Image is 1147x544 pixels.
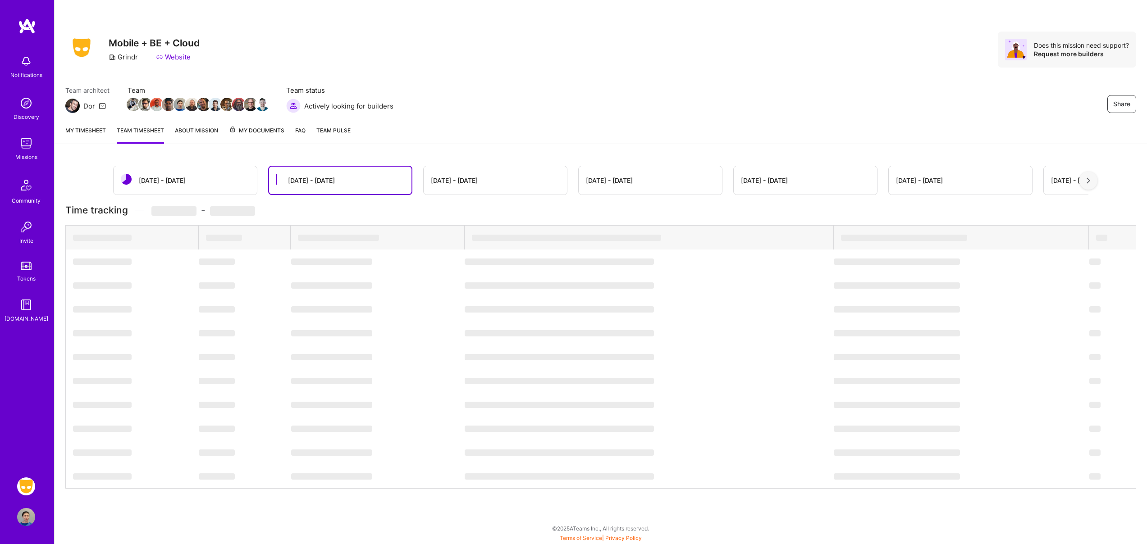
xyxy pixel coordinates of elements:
div: © 2025 ATeams Inc., All rights reserved. [54,517,1147,539]
span: ‌ [291,449,372,456]
span: ‌ [834,330,960,336]
img: Team Member Avatar [256,98,269,111]
span: Team Pulse [316,127,351,134]
a: Team Member Avatar [163,97,174,112]
div: [DATE] - [DATE] [586,176,633,185]
span: ‌ [206,235,242,241]
span: ‌ [73,330,132,336]
img: Team Member Avatar [232,98,246,111]
a: Terms of Service [560,535,602,541]
span: ‌ [199,330,235,336]
span: ‌ [291,402,372,408]
img: logo [18,18,36,34]
span: ‌ [465,402,654,408]
span: ‌ [291,282,372,289]
span: ‌ [73,449,132,456]
span: ‌ [834,426,960,432]
img: Team Member Avatar [162,98,175,111]
span: ‌ [298,235,379,241]
a: Team Member Avatar [256,97,268,112]
span: ‌ [199,282,235,289]
span: ‌ [465,449,654,456]
span: ‌ [834,354,960,360]
span: ‌ [73,378,132,384]
span: Actively looking for builders [304,101,393,111]
span: ‌ [834,306,960,313]
div: Missions [15,152,37,162]
span: ‌ [199,258,235,265]
span: ‌ [465,426,654,432]
a: Grindr: Mobile + BE + Cloud [15,477,37,495]
span: ‌ [1089,426,1101,432]
span: ‌ [199,426,235,432]
span: ‌ [291,306,372,313]
div: Dor [83,101,95,111]
img: teamwork [17,134,35,152]
div: [DATE] - [DATE] [741,176,788,185]
span: ‌ [199,354,235,360]
img: Team Member Avatar [127,98,140,111]
span: ‌ [834,258,960,265]
button: Share [1107,95,1136,113]
span: ‌ [199,402,235,408]
span: ‌ [1089,306,1101,313]
a: Privacy Policy [605,535,642,541]
span: ‌ [291,378,372,384]
span: Team architect [65,86,110,95]
span: ‌ [291,426,372,432]
div: Grindr [109,52,138,62]
div: Invite [19,236,33,245]
span: Team status [286,86,393,95]
span: ‌ [210,206,255,216]
span: ‌ [199,449,235,456]
span: My Documents [229,126,284,136]
a: Team Member Avatar [151,97,163,112]
span: ‌ [1089,354,1101,360]
span: ‌ [73,258,132,265]
span: ‌ [1089,282,1101,289]
span: ‌ [834,473,960,480]
span: ‌ [834,378,960,384]
a: Team Member Avatar [128,97,139,112]
a: Team Member Avatar [233,97,245,112]
img: User Avatar [17,508,35,526]
span: - [151,204,255,216]
div: Does this mission need support? [1034,41,1129,50]
img: right [1087,177,1090,184]
div: Request more builders [1034,50,1129,58]
img: Team Member Avatar [209,98,222,111]
img: status icon [121,174,132,185]
span: ‌ [1089,330,1101,336]
span: ‌ [199,306,235,313]
span: ‌ [465,282,654,289]
div: Discovery [14,112,39,122]
span: ‌ [199,473,235,480]
a: Team timesheet [117,126,164,144]
span: ‌ [73,426,132,432]
a: Website [156,52,191,62]
span: ‌ [151,206,196,216]
img: Grindr: Mobile + BE + Cloud [17,477,35,495]
span: | [560,535,642,541]
div: Notifications [10,70,42,80]
img: Team Member Avatar [138,98,152,111]
a: Team Member Avatar [198,97,210,112]
div: [DATE] - [DATE] [896,176,943,185]
span: ‌ [465,473,654,480]
img: Team Member Avatar [174,98,187,111]
a: My Documents [229,126,284,144]
span: ‌ [465,258,654,265]
span: ‌ [834,282,960,289]
span: ‌ [291,354,372,360]
a: User Avatar [15,508,37,526]
img: Team Member Avatar [244,98,257,111]
div: Tokens [17,274,36,283]
span: ‌ [1089,258,1101,265]
span: Team [128,86,268,95]
i: icon CompanyGray [109,54,116,61]
img: Company Logo [65,36,98,60]
span: ‌ [73,282,132,289]
div: [DATE] - [DATE] [288,176,335,185]
img: tokens [21,262,32,270]
img: Team Member Avatar [220,98,234,111]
